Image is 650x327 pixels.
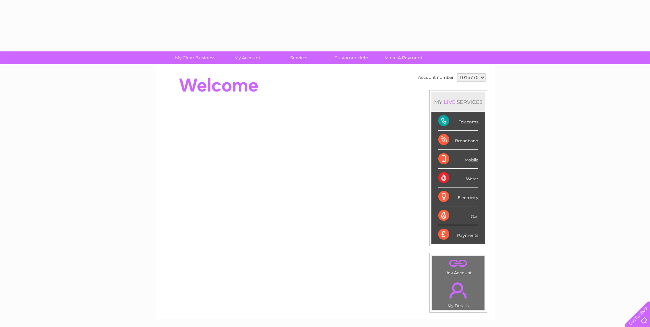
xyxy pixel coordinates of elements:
a: My Account [219,51,275,64]
div: Electricity [438,187,478,206]
a: Services [271,51,328,64]
a: Customer Help [323,51,380,64]
div: Gas [438,206,478,225]
div: Broadband [438,131,478,149]
div: Mobile [438,150,478,169]
div: MY SERVICES [431,92,485,112]
a: . [434,278,483,302]
a: My Clear Business [167,51,223,64]
td: Link Account [432,255,485,277]
a: . [434,257,483,269]
div: Telecoms [438,112,478,131]
div: LIVE [442,99,457,105]
td: My Details [432,277,485,310]
td: Account number [416,72,455,83]
div: Payments [438,225,478,244]
a: Make A Payment [375,51,432,64]
div: Water [438,169,478,187]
